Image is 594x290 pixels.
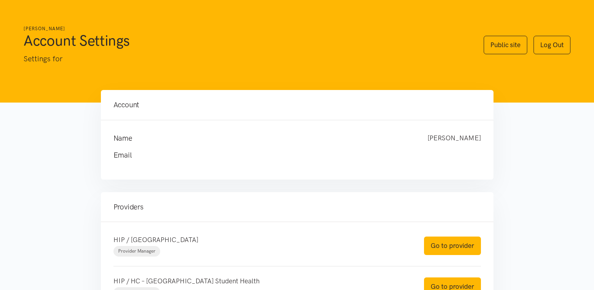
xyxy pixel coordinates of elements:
h4: Email [113,150,465,161]
a: Log Out [534,36,570,54]
div: [PERSON_NAME] [420,133,489,144]
h4: Providers [113,202,481,213]
a: Public site [484,36,527,54]
h6: [PERSON_NAME] [24,25,468,33]
p: Settings for [24,53,468,65]
span: Provider Manager [118,248,155,254]
h4: Account [113,99,481,110]
h4: Name [113,133,412,144]
a: Go to provider [424,237,481,255]
p: HIP / [GEOGRAPHIC_DATA] [113,235,408,245]
h1: Account Settings [24,31,468,50]
p: HIP / HC – [GEOGRAPHIC_DATA] Student Health [113,276,408,286]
